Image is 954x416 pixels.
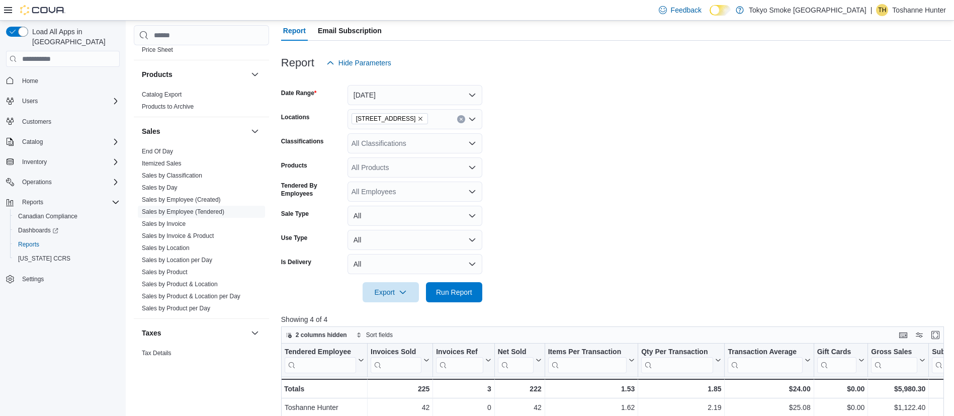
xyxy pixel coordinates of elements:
[871,383,925,395] div: $5,980.30
[426,282,482,302] button: Run Report
[22,77,38,85] span: Home
[142,46,173,54] span: Price Sheet
[348,85,482,105] button: [DATE]
[897,329,909,341] button: Keyboard shortcuts
[18,176,120,188] span: Operations
[18,136,47,148] button: Catalog
[18,136,120,148] span: Catalog
[498,402,542,414] div: 42
[18,75,42,87] a: Home
[142,280,218,288] span: Sales by Product & Location
[142,281,218,288] a: Sales by Product & Location
[284,383,364,395] div: Totals
[417,116,423,122] button: Remove 450 Yonge St from selection in this group
[10,223,124,237] a: Dashboards
[6,69,120,312] nav: Complex example
[249,68,261,80] button: Products
[18,115,120,128] span: Customers
[641,348,713,357] div: Qty Per Transaction
[142,293,240,300] a: Sales by Product & Location per Day
[468,163,476,172] button: Open list of options
[369,282,413,302] span: Export
[18,74,120,87] span: Home
[641,348,721,373] button: Qty Per Transaction
[817,402,864,414] div: $0.00
[817,348,864,373] button: Gift Cards
[366,331,393,339] span: Sort fields
[281,210,309,218] label: Sale Type
[929,329,941,341] button: Enter fullscreen
[142,184,178,191] a: Sales by Day
[18,156,51,168] button: Inventory
[14,238,120,251] span: Reports
[436,383,491,395] div: 3
[142,69,172,79] h3: Products
[10,252,124,266] button: [US_STATE] CCRS
[22,138,43,146] span: Catalog
[296,331,347,339] span: 2 columns hidden
[142,184,178,192] span: Sales by Day
[281,57,314,69] h3: Report
[134,145,269,318] div: Sales
[318,21,382,41] span: Email Subscription
[142,305,210,312] a: Sales by Product per Day
[2,195,124,209] button: Reports
[18,196,120,208] span: Reports
[20,5,65,15] img: Cova
[876,4,888,16] div: Toshanne Hunter
[142,220,186,227] a: Sales by Invoice
[371,402,429,414] div: 42
[468,115,476,123] button: Open list of options
[348,206,482,226] button: All
[142,256,212,264] span: Sales by Location per Day
[356,114,416,124] span: [STREET_ADDRESS]
[18,95,120,107] span: Users
[338,58,391,68] span: Hide Parameters
[22,97,38,105] span: Users
[18,156,120,168] span: Inventory
[548,348,627,373] div: Items Per Transaction
[18,255,70,263] span: [US_STATE] CCRS
[285,348,364,373] button: Tendered Employee
[142,91,182,98] a: Catalog Export
[142,196,221,203] a: Sales by Employee (Created)
[548,383,635,395] div: 1.53
[142,126,247,136] button: Sales
[18,240,39,248] span: Reports
[142,208,224,216] span: Sales by Employee (Tendered)
[142,220,186,228] span: Sales by Invoice
[468,139,476,147] button: Open list of options
[134,44,269,60] div: Pricing
[878,4,886,16] span: TH
[749,4,866,16] p: Tokyo Smoke [GEOGRAPHIC_DATA]
[282,329,351,341] button: 2 columns hidden
[671,5,702,15] span: Feedback
[641,383,721,395] div: 1.85
[22,178,52,186] span: Operations
[10,237,124,252] button: Reports
[871,348,917,357] div: Gross Sales
[18,273,120,285] span: Settings
[817,348,856,357] div: Gift Cards
[22,118,51,126] span: Customers
[371,383,429,395] div: 225
[142,349,171,357] span: Tax Details
[142,160,182,167] a: Itemized Sales
[18,226,58,234] span: Dashboards
[281,258,311,266] label: Is Delivery
[817,383,864,395] div: $0.00
[142,269,188,276] a: Sales by Product
[285,402,364,414] div: Toshanne Hunter
[142,328,161,338] h3: Taxes
[497,348,533,373] div: Net Sold
[14,238,43,251] a: Reports
[142,46,173,53] a: Price Sheet
[548,402,635,414] div: 1.62
[322,53,395,73] button: Hide Parameters
[142,172,202,180] span: Sales by Classification
[352,113,428,124] span: 450 Yonge St
[2,155,124,169] button: Inventory
[281,89,317,97] label: Date Range
[371,348,421,373] div: Invoices Sold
